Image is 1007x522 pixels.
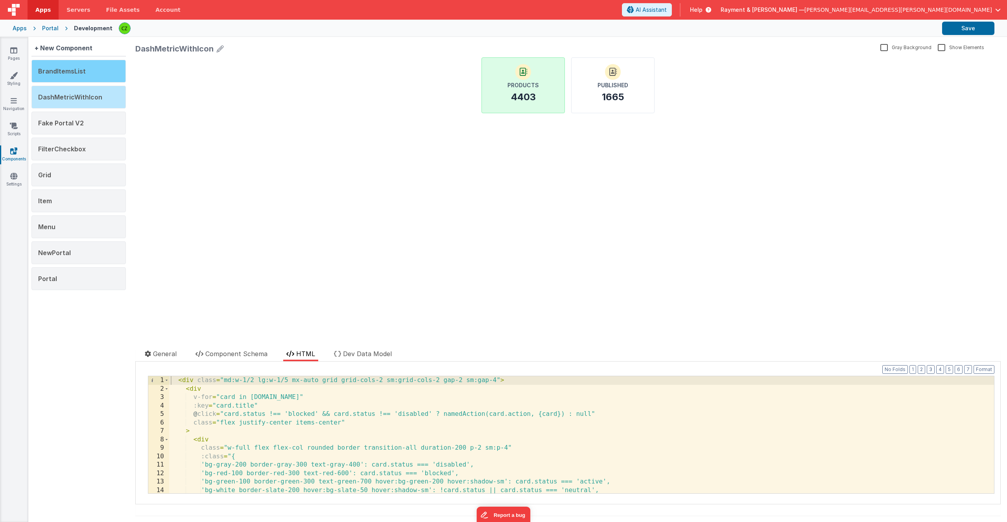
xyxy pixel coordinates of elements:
span: Fake Portal V2 [38,119,84,127]
div: 10 [148,452,169,461]
div: 11 [148,461,169,469]
label: Gray Background [880,43,931,51]
button: AI Assistant [622,3,672,17]
span: Menu [38,223,55,231]
button: 7 [964,365,972,374]
div: 8 [148,436,169,444]
div: 1665 [467,33,489,46]
span: Portal [38,275,57,283]
span: General [153,350,177,358]
button: Format [974,365,994,374]
button: 2 [918,365,925,374]
div: DashMetricWithIcon [135,43,214,54]
label: Show Elements [938,43,984,51]
span: Dev Data Model [343,350,392,358]
button: Rayment & [PERSON_NAME] — [PERSON_NAME][EMAIL_ADDRESS][PERSON_NAME][DOMAIN_NAME] [721,6,1001,14]
span: Rayment & [PERSON_NAME] — [721,6,804,14]
div: 9 [148,444,169,452]
div: 6 [148,419,169,427]
div: 4 [148,402,169,410]
h2: Published [462,24,493,32]
h2: Products [372,24,404,32]
div: Development [74,24,113,32]
div: 12 [148,469,169,478]
div: 2 [148,385,169,393]
span: Servers [66,6,90,14]
button: No Folds [882,365,908,374]
span: [PERSON_NAME][EMAIL_ADDRESS][PERSON_NAME][DOMAIN_NAME] [804,6,992,14]
div: 3 [148,393,169,402]
div: + New Component [31,40,96,56]
div: 14 [148,486,169,495]
button: Save [942,22,994,35]
span: AI Assistant [636,6,667,14]
div: 13 [148,478,169,486]
img: b4a104e37d07c2bfba7c0e0e4a273d04 [119,23,130,34]
span: DashMetricWithIcon [38,93,102,101]
div: 4403 [376,33,400,46]
div: 7 [148,427,169,436]
span: NewPortal [38,249,71,257]
button: 6 [955,365,963,374]
span: Apps [35,6,51,14]
span: Item [38,197,52,205]
button: 3 [927,365,935,374]
span: HTML [296,350,315,358]
button: 4 [936,365,944,374]
button: 5 [946,365,953,374]
div: Portal [42,24,59,32]
div: 5 [148,410,169,419]
span: Component Schema [205,350,267,358]
button: 1 [909,365,916,374]
span: FilterCheckbox [38,145,86,153]
span: BrandItemsList [38,67,86,75]
div: 1 [148,376,169,385]
span: File Assets [106,6,140,14]
div: Apps [13,24,27,32]
span: Grid [38,171,51,179]
span: Help [690,6,703,14]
